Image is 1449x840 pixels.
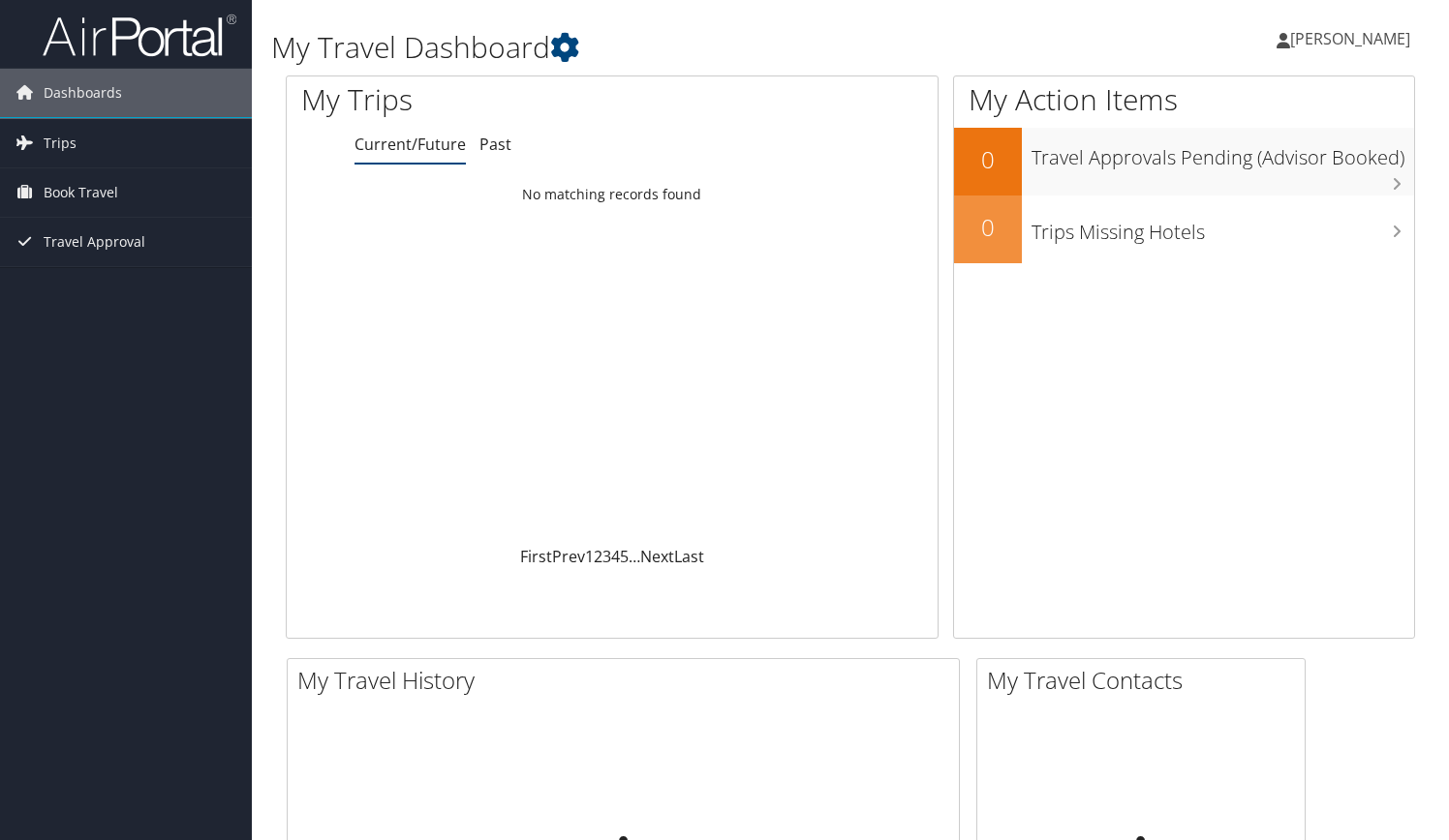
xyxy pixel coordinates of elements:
a: 2 [594,546,602,567]
a: Next [640,546,674,567]
span: Travel Approval [44,218,145,266]
a: 0Trips Missing Hotels [954,195,1414,263]
h2: My Travel Contacts [987,664,1305,697]
img: airportal-logo.png [43,13,236,58]
h3: Trips Missing Hotels [1032,209,1414,246]
h2: 0 [954,211,1022,244]
a: 4 [611,546,620,567]
td: No matching records found [287,177,938,212]
a: Last [674,546,704,567]
h2: My Travel History [297,664,959,697]
h1: My Action Items [954,79,1414,120]
h2: 0 [954,143,1022,176]
a: Past [479,134,511,155]
span: … [629,546,640,567]
span: Trips [44,119,77,167]
a: Current/Future [355,134,466,155]
a: 5 [620,546,629,567]
span: Book Travel [44,168,118,217]
a: Prev [552,546,585,567]
span: [PERSON_NAME] [1290,28,1410,49]
h1: My Trips [301,79,652,120]
h1: My Travel Dashboard [271,27,1043,68]
h3: Travel Approvals Pending (Advisor Booked) [1032,135,1414,171]
span: Dashboards [44,69,122,117]
a: [PERSON_NAME] [1277,10,1430,68]
a: First [520,546,552,567]
a: 3 [602,546,611,567]
a: 1 [585,546,594,567]
a: 0Travel Approvals Pending (Advisor Booked) [954,128,1414,195]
